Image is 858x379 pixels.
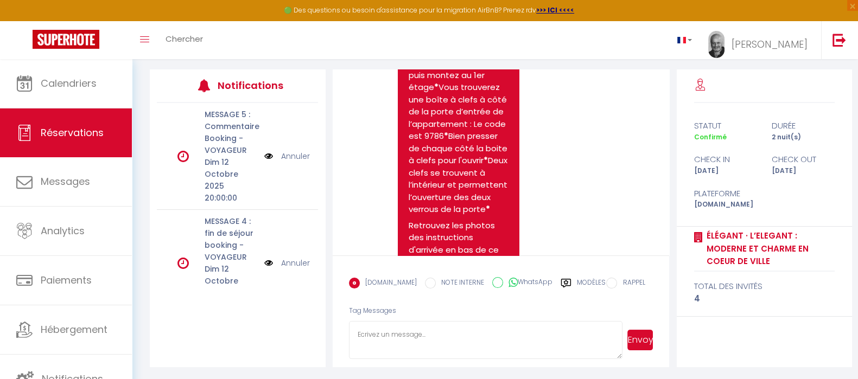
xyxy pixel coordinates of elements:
[687,153,765,166] div: check in
[694,132,727,142] span: Confirmé
[264,150,273,162] img: NO IMAGE
[687,119,765,132] div: statut
[41,224,85,237] span: Analytics
[41,273,92,287] span: Paiements
[205,215,258,263] p: MESSAGE 4 : fin de séjour booking - VOYAGEUR
[166,33,203,44] span: Chercher
[264,257,273,269] img: NO IMAGE
[41,76,97,90] span: Calendriers
[41,175,90,188] span: Messages
[694,280,835,293] div: total des invités
[694,292,835,305] div: 4
[281,257,310,269] a: Annuler
[536,5,574,15] a: >>> ICI <<<<
[218,73,285,98] h3: Notifications
[409,220,509,268] p: Retrouvez les photos des instructions d'arrivée en bas de ce message.
[627,330,653,350] button: Envoyer
[205,263,258,311] p: Dim 12 Octobre 2025 06:00:00
[703,229,835,268] a: Élégant · L’Elegant : Moderne et Charme en Coeur de Ville
[41,323,107,336] span: Hébergement
[409,33,509,216] p: : Le digicode est le 1280 Traversez le couloir puis montez au 1er étage Vous trouverez une boîte ...
[687,200,765,210] div: [DOMAIN_NAME]
[687,187,765,200] div: Plateforme
[764,119,842,132] div: durée
[41,126,104,139] span: Réservations
[577,278,606,297] label: Modèles
[832,33,846,47] img: logout
[205,156,258,204] p: Dim 12 Octobre 2025 20:00:00
[157,21,211,59] a: Chercher
[687,166,765,176] div: [DATE]
[281,150,310,162] a: Annuler
[503,277,552,289] label: WhatsApp
[205,108,258,156] p: MESSAGE 5 : Commentaire Booking - VOYAGEUR
[436,278,484,290] label: NOTE INTERNE
[700,21,821,59] a: ... [PERSON_NAME]
[33,30,99,49] img: Super Booking
[764,153,842,166] div: check out
[617,278,645,290] label: RAPPEL
[360,278,417,290] label: [DOMAIN_NAME]
[349,306,396,315] span: Tag Messages
[708,31,724,59] img: ...
[764,132,842,143] div: 2 nuit(s)
[732,37,808,51] span: [PERSON_NAME]
[764,166,842,176] div: [DATE]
